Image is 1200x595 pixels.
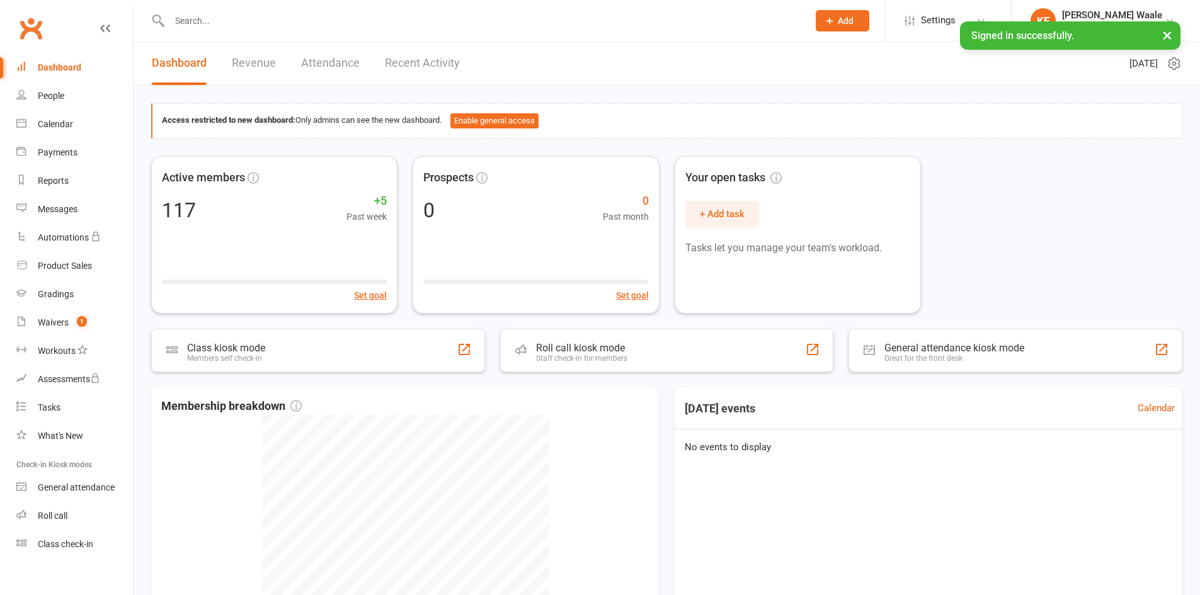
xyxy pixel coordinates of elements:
a: Messages [16,195,133,224]
div: [PERSON_NAME] Waale [1062,9,1162,21]
a: Payments [16,139,133,167]
div: Product Sales [38,261,92,271]
strong: Access restricted to new dashboard: [162,115,295,125]
a: Revenue [232,42,276,85]
a: Attendance [301,42,360,85]
div: 117 [162,200,196,220]
span: Past week [346,210,387,224]
a: Clubworx [15,13,47,44]
div: Only admins can see the new dashboard. [162,113,1172,128]
div: Messages [38,204,77,214]
div: Dashboard [38,62,81,72]
div: Assessments [38,374,100,384]
div: Automations [38,232,89,242]
div: People [38,91,64,101]
div: General attendance kiosk mode [884,342,1024,354]
span: 1 [77,316,87,327]
span: Past month [603,210,649,224]
a: Calendar [1138,400,1175,416]
div: Staff check-in for members [536,354,627,363]
div: Workouts [38,346,76,356]
div: Calendar [38,119,73,129]
div: Waivers [38,317,69,327]
a: Tasks [16,394,133,422]
a: Automations [16,224,133,252]
div: Members self check-in [187,354,265,363]
a: Product Sales [16,252,133,280]
div: Reports [38,176,69,186]
div: Tasks [38,402,60,412]
a: General attendance kiosk mode [16,473,133,502]
span: Active members [162,169,245,187]
span: 0 [603,192,649,210]
div: Class check-in [38,539,93,549]
span: Add [838,16,854,26]
button: Set goal [616,288,649,302]
div: Payments [38,147,77,157]
div: A-Team Jiu Jitsu [1062,21,1162,32]
a: Roll call [16,502,133,530]
div: General attendance [38,482,115,492]
button: Add [816,10,869,31]
div: Roll call kiosk mode [536,342,627,354]
span: Signed in successfully. [971,30,1074,42]
button: + Add task [685,201,759,227]
a: Class kiosk mode [16,530,133,558]
a: Workouts [16,337,133,365]
div: Class kiosk mode [187,342,265,354]
a: What's New [16,422,133,450]
button: × [1156,21,1179,48]
div: Great for the front desk [884,354,1024,363]
a: Dashboard [152,42,207,85]
span: Settings [921,6,956,35]
span: Your open tasks [685,169,782,187]
button: Enable general access [450,113,539,128]
span: Prospects [423,169,474,187]
div: What's New [38,431,83,441]
button: Set goal [354,288,387,302]
a: People [16,82,133,110]
a: Assessments [16,365,133,394]
div: KE [1031,8,1056,33]
h3: [DATE] events [675,397,765,420]
div: 0 [423,200,435,220]
div: No events to display [670,429,1188,465]
a: Calendar [16,110,133,139]
span: Membership breakdown [161,397,302,416]
div: Roll call [38,511,67,521]
p: Tasks let you manage your team's workload. [685,240,910,256]
span: [DATE] [1129,56,1158,71]
a: Dashboard [16,54,133,82]
input: Search... [166,12,799,30]
span: +5 [346,192,387,210]
div: Gradings [38,289,74,299]
a: Reports [16,167,133,195]
a: Waivers 1 [16,309,133,337]
a: Recent Activity [385,42,460,85]
a: Gradings [16,280,133,309]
